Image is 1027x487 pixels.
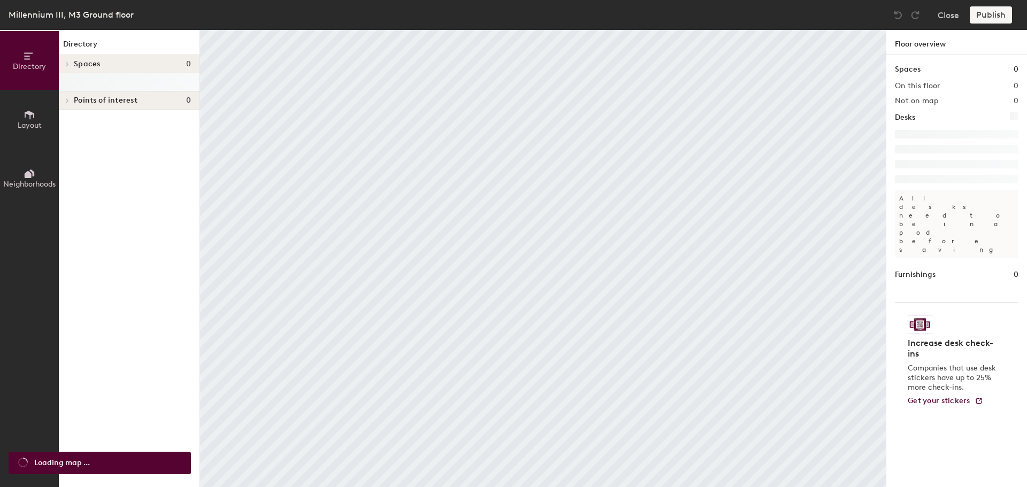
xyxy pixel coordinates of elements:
[893,10,903,20] img: Undo
[895,190,1018,258] p: All desks need to be in a pod before saving
[895,64,921,75] h1: Spaces
[1014,64,1018,75] h1: 0
[886,30,1027,55] h1: Floor overview
[908,396,970,405] span: Get your stickers
[910,10,921,20] img: Redo
[3,180,56,189] span: Neighborhoods
[938,6,959,24] button: Close
[908,315,932,334] img: Sticker logo
[74,96,137,105] span: Points of interest
[908,338,999,359] h4: Increase desk check-ins
[18,121,42,130] span: Layout
[908,364,999,392] p: Companies that use desk stickers have up to 25% more check-ins.
[74,60,101,68] span: Spaces
[1014,269,1018,281] h1: 0
[9,8,134,21] div: Millennium III, M3 Ground floor
[186,96,191,105] span: 0
[186,60,191,68] span: 0
[59,38,200,55] h1: Directory
[895,269,936,281] h1: Furnishings
[895,82,940,90] h2: On this floor
[1014,82,1018,90] h2: 0
[1014,97,1018,105] h2: 0
[895,97,938,105] h2: Not on map
[13,62,46,71] span: Directory
[895,112,915,123] h1: Desks
[908,397,983,406] a: Get your stickers
[200,30,886,487] canvas: Map
[34,457,90,469] span: Loading map ...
